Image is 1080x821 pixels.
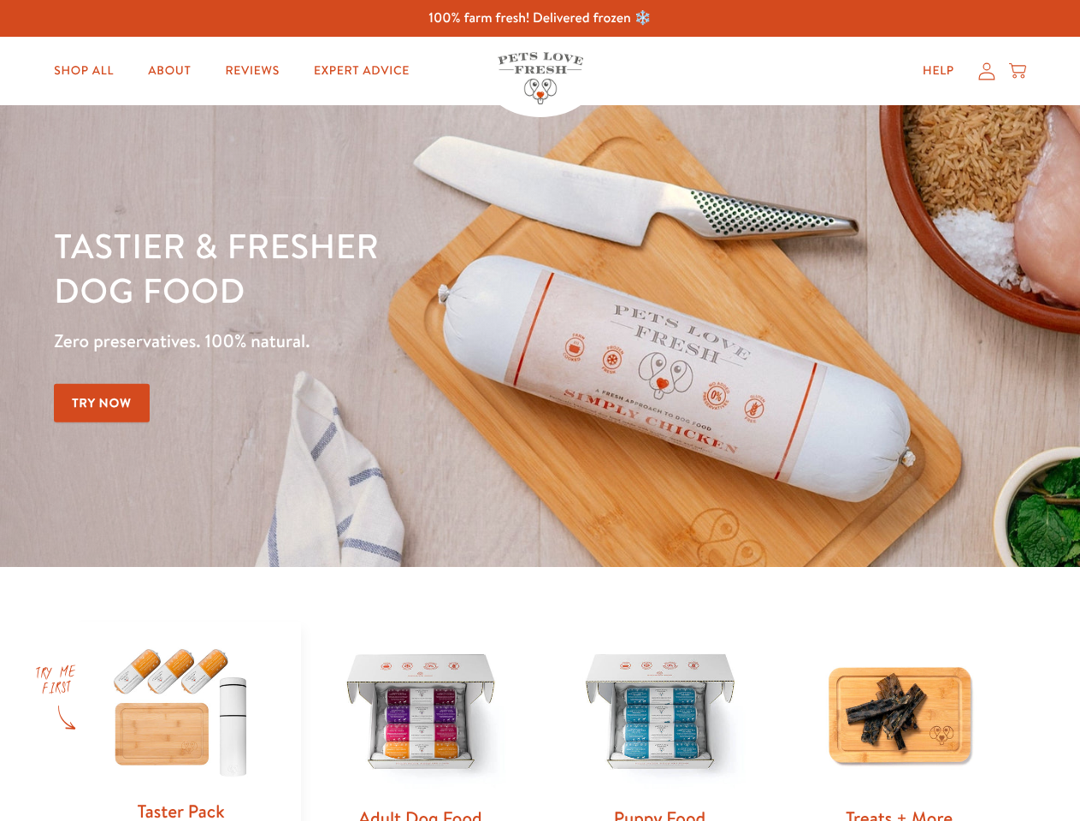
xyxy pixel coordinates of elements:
p: Zero preservatives. 100% natural. [54,326,702,357]
a: Try Now [54,384,150,422]
a: Help [909,54,968,88]
a: Reviews [211,54,292,88]
img: Pets Love Fresh [498,52,583,104]
a: Shop All [40,54,127,88]
a: Expert Advice [300,54,423,88]
h1: Tastier & fresher dog food [54,223,702,312]
a: About [134,54,204,88]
